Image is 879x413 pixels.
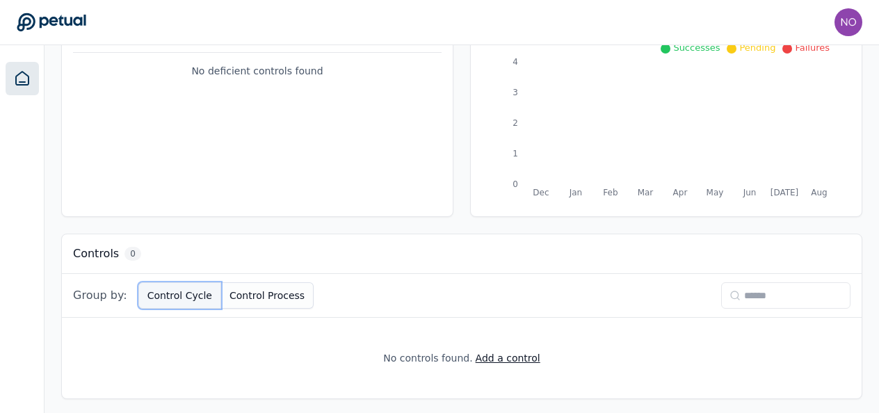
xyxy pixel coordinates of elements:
tspan: 3 [513,88,518,97]
tspan: 2 [513,118,518,128]
a: Dashboard [6,62,39,95]
tspan: Feb [603,188,618,197]
span: Group by: [73,287,127,304]
tspan: Jun [743,188,757,197]
tspan: Mar [638,188,654,197]
span: Failures [795,42,830,53]
span: Successes [673,42,720,53]
tspan: [DATE] [771,188,798,197]
img: norman.gutierrez@bhn.com [834,8,862,36]
tspan: 1 [513,149,518,159]
button: Control Process [221,282,314,309]
tspan: Dec [533,188,549,197]
div: No controls found. [383,351,472,365]
a: Go to Dashboard [17,13,86,32]
span: 0 [124,247,141,261]
span: Pending [739,42,775,53]
tspan: Apr [673,188,688,197]
td: No deficient controls found [73,53,442,90]
h3: Controls [73,245,119,262]
button: Control Cycle [138,282,221,309]
tspan: May [707,188,724,197]
tspan: Aug [811,188,827,197]
tspan: 4 [513,57,518,67]
tspan: 0 [513,179,518,189]
tspan: Jan [569,188,582,197]
button: Add a control [476,351,540,365]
